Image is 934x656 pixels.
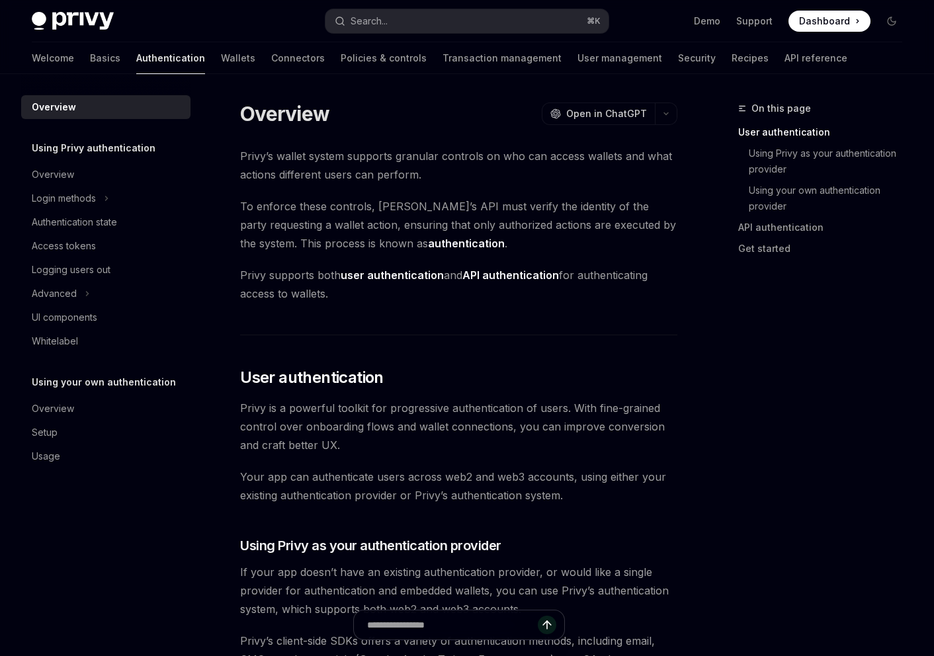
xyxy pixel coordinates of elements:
[21,210,191,234] a: Authentication state
[32,374,176,390] h5: Using your own authentication
[577,42,662,74] a: User management
[367,610,538,639] input: Ask a question...
[341,42,427,74] a: Policies & controls
[32,425,58,440] div: Setup
[32,190,96,206] div: Login methods
[738,122,913,143] a: User authentication
[21,421,191,444] a: Setup
[351,13,388,29] div: Search...
[788,11,870,32] a: Dashboard
[732,42,769,74] a: Recipes
[542,102,655,125] button: Open in ChatGPT
[32,167,74,183] div: Overview
[32,42,74,74] a: Welcome
[443,42,562,74] a: Transaction management
[738,238,913,259] a: Get started
[32,262,110,278] div: Logging users out
[799,15,850,28] span: Dashboard
[240,468,677,505] span: Your app can authenticate users across web2 and web3 accounts, using either your existing authent...
[21,329,191,353] a: Whitelabel
[136,42,205,74] a: Authentication
[428,237,505,250] strong: authentication
[240,147,677,184] span: Privy’s wallet system supports granular controls on who can access wallets and what actions diffe...
[32,286,77,302] div: Advanced
[32,238,96,254] div: Access tokens
[240,266,677,303] span: Privy supports both and for authenticating access to wallets.
[21,444,191,468] a: Usage
[566,107,647,120] span: Open in ChatGPT
[21,234,191,258] a: Access tokens
[21,186,191,210] button: Toggle Login methods section
[21,306,191,329] a: UI components
[21,282,191,306] button: Toggle Advanced section
[240,102,329,126] h1: Overview
[240,399,677,454] span: Privy is a powerful toolkit for progressive authentication of users. With fine-grained control ov...
[21,397,191,421] a: Overview
[32,309,97,325] div: UI components
[32,448,60,464] div: Usage
[538,616,556,634] button: Send message
[738,143,913,180] a: Using Privy as your authentication provider
[738,180,913,217] a: Using your own authentication provider
[32,99,76,115] div: Overview
[587,16,601,26] span: ⌘ K
[240,536,501,555] span: Using Privy as your authentication provider
[271,42,325,74] a: Connectors
[678,42,716,74] a: Security
[21,163,191,186] a: Overview
[21,95,191,119] a: Overview
[21,258,191,282] a: Logging users out
[738,217,913,238] a: API authentication
[341,268,444,282] strong: user authentication
[90,42,120,74] a: Basics
[694,15,720,28] a: Demo
[751,101,811,116] span: On this page
[240,367,384,388] span: User authentication
[325,9,609,33] button: Open search
[240,197,677,253] span: To enforce these controls, [PERSON_NAME]’s API must verify the identity of the party requesting a...
[32,140,155,156] h5: Using Privy authentication
[881,11,902,32] button: Toggle dark mode
[462,268,559,282] strong: API authentication
[221,42,255,74] a: Wallets
[32,401,74,417] div: Overview
[785,42,847,74] a: API reference
[32,214,117,230] div: Authentication state
[736,15,773,28] a: Support
[32,333,78,349] div: Whitelabel
[32,12,114,30] img: dark logo
[240,563,677,618] span: If your app doesn’t have an existing authentication provider, or would like a single provider for...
